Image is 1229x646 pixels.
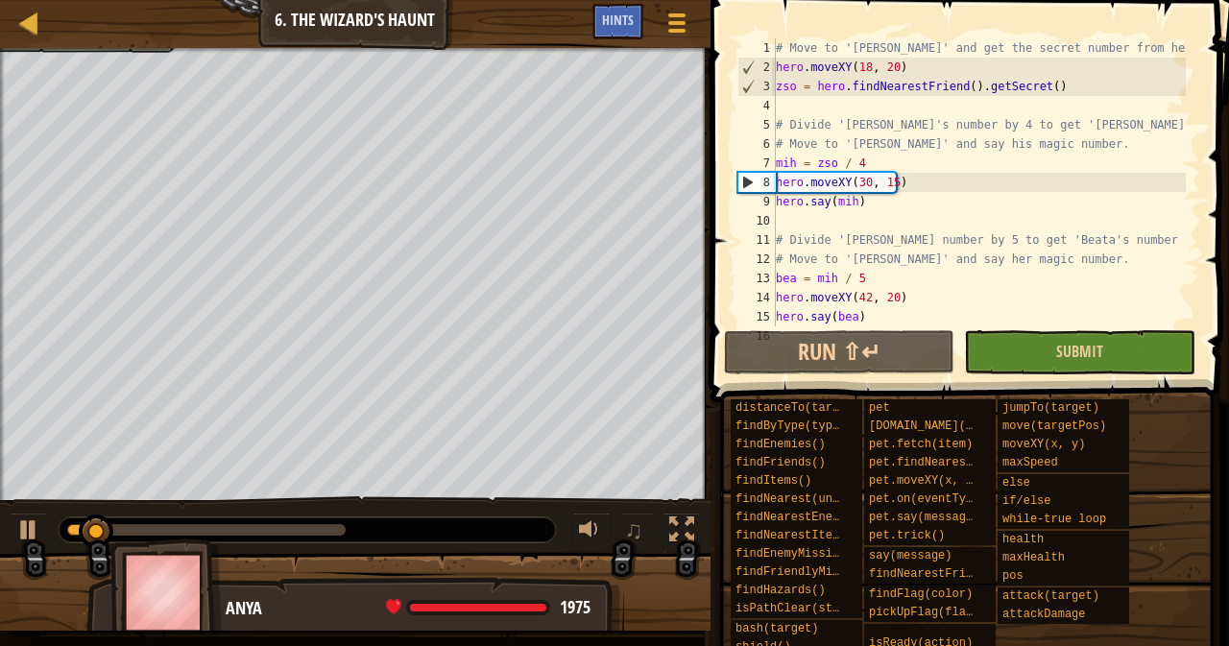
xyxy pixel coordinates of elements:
[1002,551,1065,564] span: maxHealth
[869,492,1048,506] span: pet.on(eventType, handler)
[620,513,653,552] button: ♫
[226,596,605,621] div: Anya
[869,438,973,451] span: pet.fetch(item)
[738,77,776,96] div: 3
[737,192,776,211] div: 9
[735,565,887,579] span: findFriendlyMissiles()
[735,401,860,415] span: distanceTo(target)
[735,584,826,597] span: findHazards()
[560,595,590,619] span: 1975
[110,538,222,645] img: thang_avatar_frame.png
[1002,419,1106,433] span: move(targetPos)
[10,513,48,552] button: Ctrl + P: Play
[735,474,811,488] span: findItems()
[735,419,895,433] span: findByType(type, units)
[737,96,776,115] div: 4
[735,622,818,635] span: bash(target)
[735,456,826,469] span: findFriends()
[1002,456,1058,469] span: maxSpeed
[737,115,776,134] div: 5
[663,513,701,552] button: Toggle fullscreen
[602,11,634,29] span: Hints
[1056,341,1103,362] span: Submit
[737,288,776,307] div: 14
[737,269,776,288] div: 13
[724,330,954,374] button: Run ⇧↵
[869,456,1055,469] span: pet.findNearestByType(type)
[1002,513,1106,526] span: while-true loop
[386,599,590,616] div: health: 1975 / 1975
[869,401,890,415] span: pet
[869,549,952,562] span: say(message)
[1002,401,1099,415] span: jumpTo(target)
[653,4,701,49] button: Show game menu
[869,606,979,619] span: pickUpFlag(flag)
[735,602,895,615] span: isPathClear(start, end)
[735,529,853,542] span: findNearestItem()
[1002,476,1030,490] span: else
[737,250,776,269] div: 12
[1002,494,1050,508] span: if/else
[869,567,1000,581] span: findNearestFriend()
[737,326,776,365] div: 16
[737,230,776,250] div: 11
[737,38,776,58] div: 1
[1002,438,1085,451] span: moveXY(x, y)
[737,211,776,230] div: 10
[1002,589,1099,603] span: attack(target)
[869,511,979,524] span: pet.say(message)
[1002,533,1044,546] span: health
[964,330,1194,374] button: Submit
[869,474,979,488] span: pet.moveXY(x, y)
[737,307,776,326] div: 15
[869,419,1007,433] span: [DOMAIN_NAME](enemy)
[1002,608,1085,621] span: attackDamage
[735,492,860,506] span: findNearest(units)
[738,173,776,192] div: 8
[738,58,776,77] div: 2
[869,529,945,542] span: pet.trick()
[735,547,867,561] span: findEnemyMissiles()
[1002,569,1024,583] span: pos
[735,438,826,451] span: findEnemies()
[624,515,643,544] span: ♫
[737,154,776,173] div: 7
[572,513,611,552] button: Adjust volume
[735,511,860,524] span: findNearestEnemy()
[737,134,776,154] div: 6
[869,587,973,601] span: findFlag(color)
